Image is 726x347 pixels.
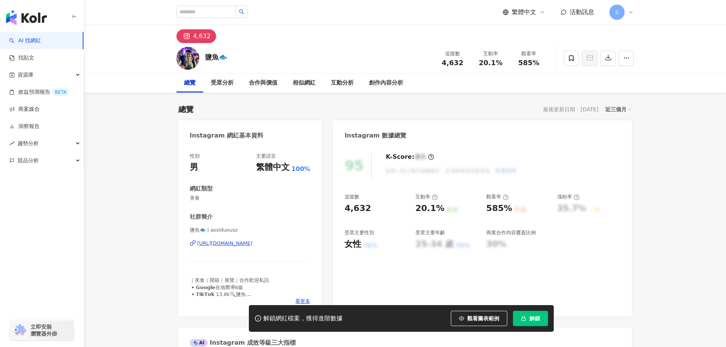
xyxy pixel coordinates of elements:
a: [URL][DOMAIN_NAME] [190,240,311,247]
div: 創作內容分析 [369,78,403,88]
span: 585% [518,59,540,67]
span: search [239,9,244,14]
div: 解鎖網紅檔案，獲得進階數據 [263,315,343,323]
div: K-Score : [386,153,434,161]
div: 追蹤數 [345,193,359,200]
div: 主要語言 [256,153,276,160]
div: 女性 [345,238,361,250]
span: ｜美食｜開箱｜展覽｜合作歡迎私訊 ▪️𝗚𝗼𝗼𝗴𝗹𝗲在地嚮導6級 ▪️𝗧𝗶𝗸𝗧𝗼𝗸 13.8k🔍鹽魚 ▪️第三屆全家品牌大使 ▫️[PERSON_NAME]幸福影展 第一名 ▫️國稅網紅比賽 第三... [190,277,285,331]
div: 20.1% [415,203,444,214]
div: 鹽魚🐟 [205,52,227,62]
button: 4,632 [176,29,216,43]
span: S [615,8,619,16]
div: 4,632 [345,203,371,214]
div: 總覽 [178,104,194,115]
div: 觀看率 [514,50,543,58]
div: 4,632 [193,31,211,42]
div: 互動率 [476,50,505,58]
div: 最後更新日期：[DATE] [543,106,598,112]
div: Instagram 成效等級三大指標 [190,339,296,347]
div: AI [190,339,208,347]
span: 資源庫 [18,66,34,83]
span: 繁體中文 [512,8,536,16]
a: 找貼文 [9,54,34,62]
div: 追蹤數 [438,50,467,58]
div: 漲粉率 [557,193,580,200]
a: 效益預測報告BETA [9,88,69,96]
div: 繁體中文 [256,162,290,173]
span: 競品分析 [18,152,39,169]
a: searchAI 找網紅 [9,37,41,45]
div: 性別 [190,153,200,160]
span: 解鎖 [529,315,540,321]
span: 鹽魚🐟 | assiduousz [190,227,311,233]
img: logo [6,10,47,25]
div: 網紅類型 [190,185,213,193]
img: KOL Avatar [176,47,199,70]
div: 互動率 [415,193,438,200]
div: 觀看率 [486,193,509,200]
div: 互動分析 [331,78,354,88]
button: 解鎖 [513,311,548,326]
div: Instagram 網紅基本資料 [190,131,264,140]
div: 近三個月 [605,104,632,114]
div: 商業合作內容覆蓋比例 [486,229,536,236]
div: 男 [190,162,198,173]
a: 商案媒合 [9,106,40,113]
span: 20.1% [479,59,502,67]
span: 美食 [190,195,311,201]
div: 總覽 [184,78,196,88]
span: 觀看圖表範例 [467,315,499,321]
span: 看更多 [295,298,310,305]
div: Instagram 數據總覽 [345,131,406,140]
span: 4,632 [442,59,463,67]
div: 585% [486,203,512,214]
div: 受眾分析 [211,78,234,88]
div: 社群簡介 [190,213,213,221]
span: rise [9,141,14,146]
img: chrome extension [12,324,27,336]
button: 觀看圖表範例 [451,311,507,326]
div: 受眾主要年齡 [415,229,445,236]
a: chrome extension立即安裝 瀏覽器外掛 [10,320,74,341]
div: 相似網紅 [293,78,316,88]
div: [URL][DOMAIN_NAME] [197,240,253,247]
div: 合作與價值 [249,78,277,88]
div: 受眾主要性別 [345,229,374,236]
span: 100% [292,165,310,173]
span: 立即安裝 瀏覽器外掛 [30,323,57,337]
span: 活動訊息 [570,8,594,16]
a: 洞察報告 [9,123,40,130]
span: 趨勢分析 [18,135,39,152]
